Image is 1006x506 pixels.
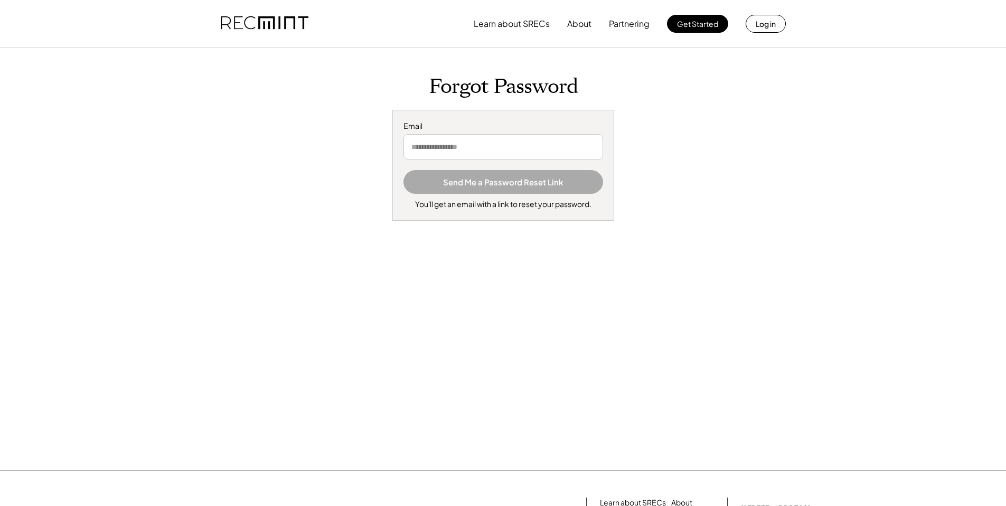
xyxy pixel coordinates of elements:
[403,121,603,132] div: Email
[567,13,591,34] button: About
[403,170,603,194] button: Send Me a Password Reset Link
[176,74,831,99] h1: Forgot Password
[221,6,308,42] img: recmint-logotype%403x.png
[609,13,650,34] button: Partnering
[415,199,591,210] div: You'll get an email with a link to reset your password.
[746,15,786,33] button: Log in
[667,15,728,33] button: Get Started
[474,13,550,34] button: Learn about SRECs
